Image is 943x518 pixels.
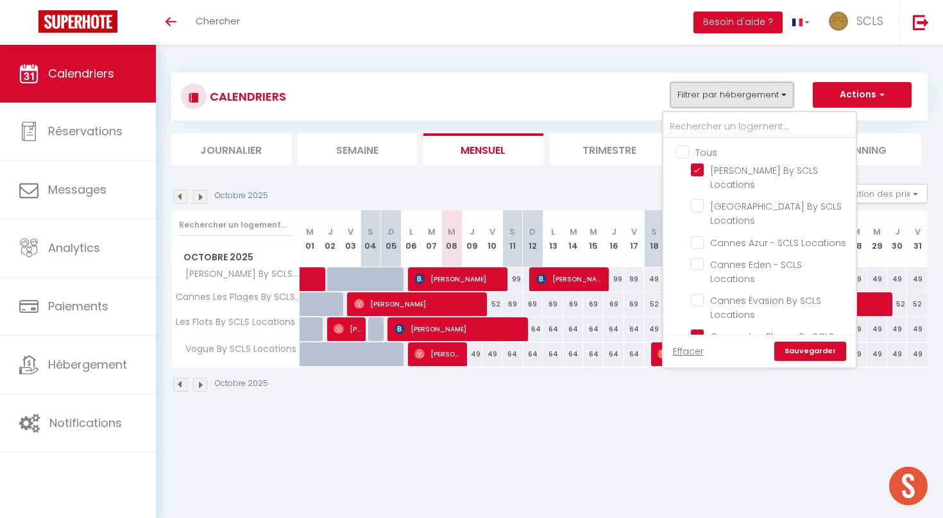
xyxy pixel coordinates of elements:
th: 30 [887,210,908,267]
div: 64 [583,342,604,366]
button: Gestion des prix [832,184,928,203]
th: 16 [604,210,624,267]
div: 69 [563,292,584,316]
span: Analytics [48,240,100,256]
th: 29 [867,210,887,267]
a: Sauvegarder [774,342,846,361]
div: 69 [624,292,645,316]
div: 49 [644,317,665,341]
li: Planning [802,133,922,165]
div: 99 [624,267,645,291]
div: 69 [583,292,604,316]
abbr: D [529,226,536,238]
div: 99 [604,267,624,291]
span: [PERSON_NAME] By SCLS Locations [174,267,302,281]
div: 52 [644,292,665,316]
div: 52 [887,292,908,316]
span: [PERSON_NAME] [414,342,463,366]
div: 69 [523,292,543,316]
li: Journalier [171,133,291,165]
span: [PERSON_NAME] [354,292,484,316]
th: 03 [341,210,361,267]
th: 10 [482,210,503,267]
div: 99 [502,267,523,291]
th: 15 [583,210,604,267]
abbr: V [915,226,921,238]
th: 07 [421,210,442,267]
span: [PERSON_NAME] [658,342,706,366]
th: 12 [523,210,543,267]
div: 64 [523,342,543,366]
span: Notifications [49,415,122,431]
th: 09 [462,210,482,267]
h3: CALENDRIERS [207,82,286,111]
abbr: S [651,226,657,238]
abbr: M [873,226,881,238]
span: [GEOGRAPHIC_DATA] By SCLS Locations [710,200,842,227]
div: 52 [482,292,503,316]
th: 13 [543,210,563,267]
div: 49 [907,342,928,366]
div: 64 [543,317,563,341]
th: 01 [300,210,321,267]
span: [PERSON_NAME] By SCLS Locations [710,164,818,191]
div: 64 [624,317,645,341]
div: 69 [502,292,523,316]
button: Besoin d'aide ? [693,12,783,33]
span: [PERSON_NAME] [395,317,525,341]
span: Hébergement [48,356,127,372]
span: Cannes Les Plages By SCLS Locations [174,292,302,302]
a: Effacer [673,344,704,358]
abbr: M [428,226,436,238]
div: 52 [907,292,928,316]
th: 04 [361,210,381,267]
div: Filtrer par hébergement [662,111,857,369]
button: Filtrer par hébergement [670,82,794,108]
th: 08 [441,210,462,267]
abbr: L [551,226,555,238]
div: 64 [523,317,543,341]
img: ... [829,12,848,31]
li: Mensuel [423,133,543,165]
button: Actions [813,82,912,108]
div: 64 [624,342,645,366]
th: 14 [563,210,584,267]
span: Réservations [48,123,123,139]
div: 49 [867,267,887,291]
li: Semaine [298,133,418,165]
div: 49 [482,342,503,366]
th: 02 [320,210,341,267]
div: 49 [887,342,908,366]
div: 49 [644,267,665,291]
span: Chercher [196,14,240,28]
span: [PERSON_NAME] [414,267,504,291]
span: Cannes Évasion By SCLS Locations [710,294,821,321]
input: Rechercher un logement... [179,213,293,237]
div: 49 [907,317,928,341]
div: 49 [887,317,908,341]
div: 49 [462,342,482,366]
span: Cannes Eden - SCLS Locations [710,258,802,285]
div: 64 [502,342,523,366]
abbr: J [470,226,475,238]
div: 49 [867,317,887,341]
th: 31 [907,210,928,267]
img: Super Booking [38,10,117,33]
th: 18 [644,210,665,267]
span: Messages [48,181,106,197]
abbr: M [448,226,455,238]
div: Ouvrir le chat [889,467,928,505]
abbr: D [388,226,395,238]
abbr: V [348,226,353,238]
span: [PERSON_NAME] [334,317,361,341]
abbr: M [306,226,314,238]
abbr: J [895,226,900,238]
div: 64 [583,317,604,341]
div: 64 [543,342,563,366]
abbr: V [489,226,495,238]
abbr: S [368,226,373,238]
div: 49 [887,267,908,291]
abbr: M [570,226,577,238]
span: SCLS [856,13,883,29]
div: 49 [907,267,928,291]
